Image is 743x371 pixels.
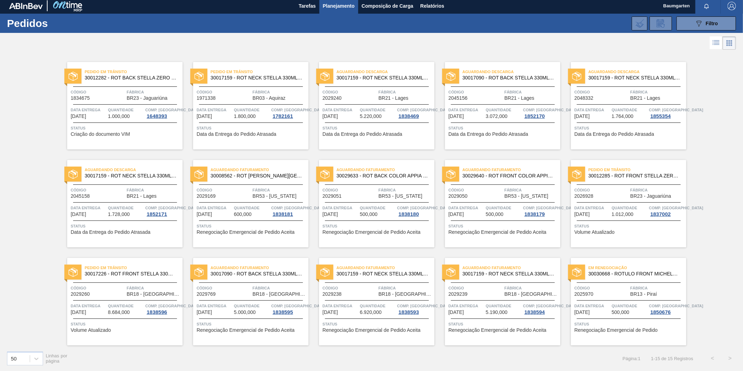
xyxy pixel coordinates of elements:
span: Status [323,321,433,328]
span: Filtro [706,21,718,26]
a: Comp. [GEOGRAPHIC_DATA]1838595 [271,302,307,315]
span: Quantidade [612,204,648,211]
span: BR21 - Lages [378,96,409,101]
span: Aguardando Faturamento [337,264,434,271]
span: Fábrica [253,285,307,292]
span: Quantidade [486,204,522,211]
span: Data da Entrega do Pedido Atrasada [197,132,276,137]
div: 1855354 [649,113,672,119]
span: Comp. Carga [649,106,703,113]
span: 30017090 - ROT BACK STELLA 330ML 429 [462,75,555,80]
a: statusAguardando Faturamento30017159 - ROT NECK STELLA 330ML 429Código2029239FábricaBR18 - [GEOGR... [434,258,560,345]
a: statusPedido em Trânsito30012282 - ROT BACK STELLA ZERO 330ML EXP [GEOGRAPHIC_DATA]Código1834675F... [57,62,183,149]
span: 2029050 [448,194,468,199]
span: Quantidade [360,106,396,113]
span: Quantidade [234,106,270,113]
span: Fábrica [504,187,559,194]
span: Data Entrega [323,302,358,309]
span: BR18 - Pernambuco [378,292,433,297]
span: Data Entrega [197,106,232,113]
span: Fábrica [630,89,685,96]
div: Visão em Lista [710,36,723,50]
span: Código [574,187,629,194]
span: 1971338 [197,96,216,101]
button: < [704,350,721,367]
a: Comp. [GEOGRAPHIC_DATA]1838593 [397,302,433,315]
span: Status [323,223,433,230]
span: 2029260 [71,292,90,297]
span: Pedido em Trânsito [588,166,686,173]
span: BR21 - Lages [504,96,535,101]
img: status [446,170,455,179]
a: Comp. [GEOGRAPHIC_DATA]1648393 [145,106,181,119]
span: Quantidade [486,302,522,309]
div: Importar Negociações dos Pedidos [632,16,648,30]
span: 22/10/2025 [574,310,590,315]
span: 08/10/2025 [448,114,464,119]
span: Página : 1 [623,356,641,361]
span: 21/10/2025 [197,310,212,315]
span: Código [448,285,503,292]
a: statusAguardando Descarga30017159 - ROT NECK STELLA 330ML 429Código2045158FábricaBR21 - LagesData... [57,160,183,247]
a: statusPedido em Trânsito30012285 - ROT FRONT STELLA ZERO 330ML EXP PY URCódigo2026928FábricaBR23 ... [560,160,686,247]
span: Quantidade [234,204,270,211]
img: status [446,268,455,277]
span: Fábrica [504,285,559,292]
span: Fábrica [253,89,307,96]
span: Aguardando Faturamento [211,264,309,271]
span: Fábrica [630,187,685,194]
span: Quantidade [360,204,396,211]
span: Fábrica [630,285,685,292]
span: Data Entrega [574,106,610,113]
span: Quantidade [612,302,648,309]
img: status [69,268,78,277]
span: BR53 - Colorado [378,194,423,199]
span: Fábrica [253,187,307,194]
span: Código [574,285,629,292]
span: BR21 - Lages [127,194,157,199]
span: 2029051 [323,194,342,199]
span: Comp. Carga [397,302,451,309]
a: Comp. [GEOGRAPHIC_DATA]1852171 [145,204,181,217]
div: 1838181 [271,211,294,217]
span: 09/10/2025 [448,212,464,217]
span: BR18 - Pernambuco [127,292,181,297]
span: 600,000 [234,212,252,217]
span: 1.728,000 [108,212,130,217]
a: statusAguardando Descarga30017159 - ROT NECK STELLA 330ML 429Código2048332FábricaBR21 - LagesData... [560,62,686,149]
span: Comp. Carga [145,302,199,309]
span: Data Entrega [71,204,106,211]
a: Comp. [GEOGRAPHIC_DATA]1782161 [271,106,307,119]
span: Fábrica [378,187,433,194]
span: 2045156 [448,96,468,101]
span: 1.764,000 [612,114,634,119]
span: 30017226 - ROT FRONT STELLA 330ML PM20 429 [85,271,177,276]
span: Código [448,89,503,96]
img: status [446,72,455,81]
a: Comp. [GEOGRAPHIC_DATA]1838179 [523,204,559,217]
span: Aguardando Descarga [588,68,686,75]
span: Fábrica [378,89,433,96]
span: Código [71,285,125,292]
span: Código [323,285,377,292]
a: statusAguardando Descarga30017090 - ROT BACK STELLA 330ML 429Código2045156FábricaBR21 - LagesData... [434,62,560,149]
img: status [320,268,330,277]
div: 1648393 [145,113,168,119]
span: Volume Atualizado [574,230,615,235]
span: 1.000,000 [108,114,130,119]
a: statusPedido em Trânsito30017159 - ROT NECK STELLA 330ML 429Código1971338FábricaBR03 - AquirazDat... [183,62,309,149]
span: 5.190,000 [486,310,508,315]
span: Pedido em Trânsito [85,264,183,271]
span: Status [197,321,307,328]
span: 2029239 [448,292,468,297]
span: Comp. Carga [523,204,577,211]
a: statusAguardando Faturamento30029640 - ROT FRONT COLOR APPIA 600M NIV24Código2029050FábricaBR53 -... [434,160,560,247]
span: 21/10/2025 [323,310,338,315]
span: Relatórios [420,2,444,10]
span: 6.920,000 [360,310,382,315]
span: Comp. Carga [523,106,577,113]
div: 1838594 [523,309,546,315]
span: Status [71,223,181,230]
span: Código [197,89,251,96]
span: Composição de Carga [362,2,413,10]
